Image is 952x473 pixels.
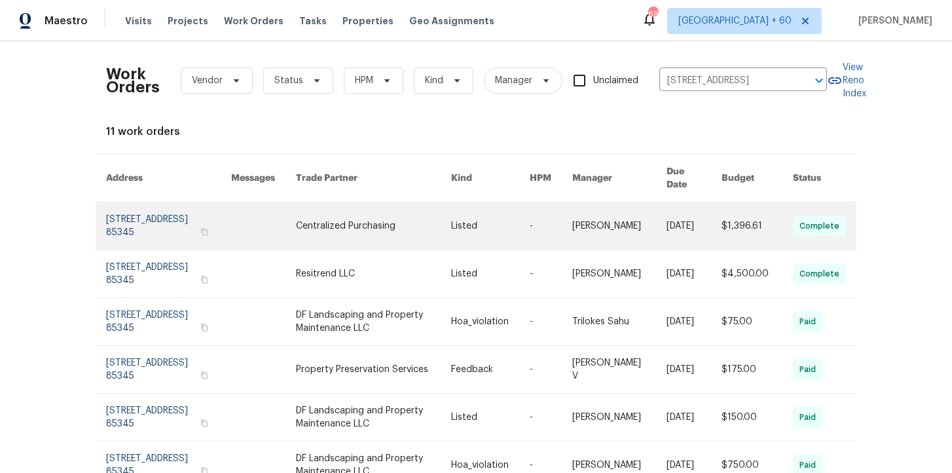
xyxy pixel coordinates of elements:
span: Kind [425,74,443,87]
td: DF Landscaping and Property Maintenance LLC [285,394,441,442]
th: Due Date [656,155,711,202]
th: Budget [711,155,782,202]
td: Property Preservation Services [285,346,441,394]
input: Enter in an address [659,71,790,91]
h2: Work Orders [106,67,160,94]
button: Copy Address [198,274,210,286]
td: [PERSON_NAME] [562,250,656,298]
span: HPM [355,74,373,87]
td: Listed [441,394,519,442]
td: DF Landscaping and Property Maintenance LLC [285,298,441,346]
span: Status [274,74,303,87]
span: [GEOGRAPHIC_DATA] + 60 [678,14,792,28]
span: Vendor [192,74,223,87]
td: Trilokes Sahu [562,298,656,346]
span: Maestro [45,14,88,28]
span: Geo Assignments [409,14,494,28]
a: View Reno Index [827,61,866,100]
td: Centralized Purchasing [285,202,441,250]
span: Unclaimed [593,74,638,88]
div: 699 [648,8,657,21]
td: - [519,250,562,298]
span: Tasks [299,16,327,26]
th: Address [96,155,221,202]
td: [PERSON_NAME] [562,202,656,250]
span: Properties [342,14,394,28]
span: Projects [168,14,208,28]
td: [PERSON_NAME] [562,394,656,442]
span: [PERSON_NAME] [853,14,932,28]
td: Feedback [441,346,519,394]
button: Copy Address [198,226,210,238]
button: Copy Address [198,369,210,381]
div: 11 work orders [106,125,846,138]
td: - [519,298,562,346]
th: Manager [562,155,656,202]
td: Resitrend LLC [285,250,441,298]
span: Visits [125,14,152,28]
span: Work Orders [224,14,284,28]
span: Manager [495,74,532,87]
button: Open [810,71,828,90]
td: - [519,202,562,250]
td: - [519,394,562,442]
th: Kind [441,155,519,202]
th: Messages [221,155,285,202]
td: - [519,346,562,394]
th: Status [782,155,856,202]
td: Hoa_violation [441,298,519,346]
button: Copy Address [198,417,210,429]
button: Copy Address [198,322,210,333]
th: HPM [519,155,562,202]
td: Listed [441,250,519,298]
td: Listed [441,202,519,250]
th: Trade Partner [285,155,441,202]
td: [PERSON_NAME] V [562,346,656,394]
